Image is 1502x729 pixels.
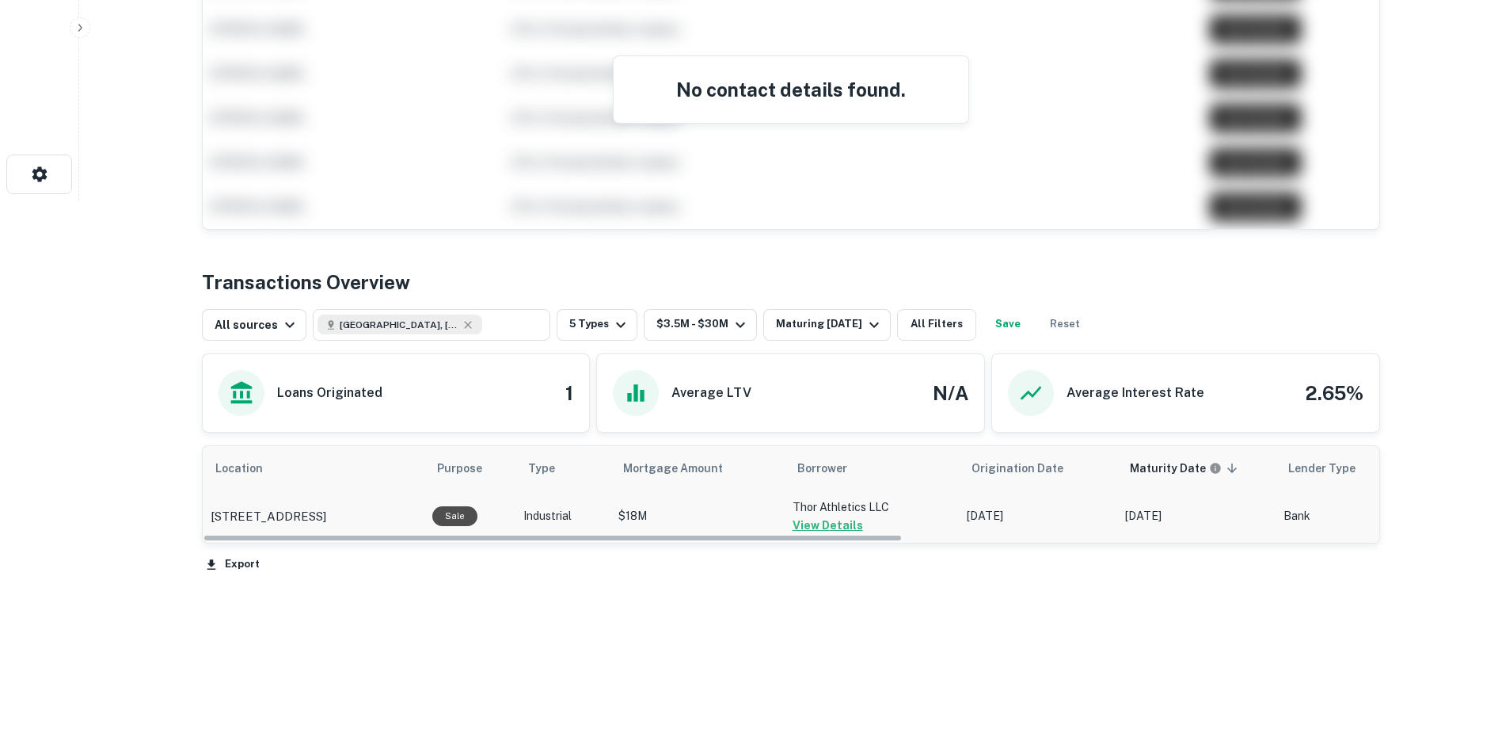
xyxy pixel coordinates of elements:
[1276,446,1418,490] th: Lender Type
[528,459,576,478] span: Type
[437,459,503,478] span: Purpose
[972,459,1084,478] span: Origination Date
[1130,460,1222,477] div: Maturity dates displayed may be estimated. Please contact the lender for the most accurate maturi...
[202,553,264,577] button: Export
[983,309,1033,341] button: Save your search to get updates of matches that match your search criteria.
[797,459,847,478] span: Borrower
[202,268,410,296] h4: Transactions Overview
[785,446,959,490] th: Borrower
[203,446,424,490] th: Location
[793,516,863,535] button: View Details
[202,309,306,341] button: All sources
[215,459,283,478] span: Location
[515,446,610,490] th: Type
[933,379,968,407] h4: N/A
[1130,460,1206,477] h6: Maturity Date
[618,508,777,525] p: $18M
[897,309,976,341] button: All Filters
[644,309,757,341] button: $3.5M - $30M
[557,309,637,341] button: 5 Types
[340,318,458,332] span: [GEOGRAPHIC_DATA], [GEOGRAPHIC_DATA], [GEOGRAPHIC_DATA]
[967,508,1109,525] p: [DATE]
[776,315,884,334] div: Maturing [DATE]
[1125,508,1268,525] p: [DATE]
[1283,508,1410,525] p: Bank
[211,507,326,526] p: [STREET_ADDRESS]
[610,446,785,490] th: Mortgage Amount
[1130,460,1242,477] span: Maturity dates displayed may be estimated. Please contact the lender for the most accurate maturi...
[565,379,573,407] h4: 1
[215,315,299,334] div: All sources
[277,384,382,403] h6: Loans Originated
[671,384,751,403] h6: Average LTV
[1423,602,1502,678] iframe: Chat Widget
[1288,459,1356,478] span: Lender Type
[1117,446,1276,490] th: Maturity dates displayed may be estimated. Please contact the lender for the most accurate maturi...
[623,459,743,478] span: Mortgage Amount
[763,309,891,341] button: Maturing [DATE]
[211,507,416,526] a: [STREET_ADDRESS]
[203,446,1379,543] div: scrollable content
[959,446,1117,490] th: Origination Date
[523,508,603,525] p: Industrial
[1067,384,1204,403] h6: Average Interest Rate
[1040,309,1090,341] button: Reset
[432,506,477,526] div: Sale
[424,446,515,490] th: Purpose
[793,498,951,516] p: Thor Athletics LLC
[633,75,949,104] h4: No contact details found.
[1305,379,1363,407] h4: 2.65%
